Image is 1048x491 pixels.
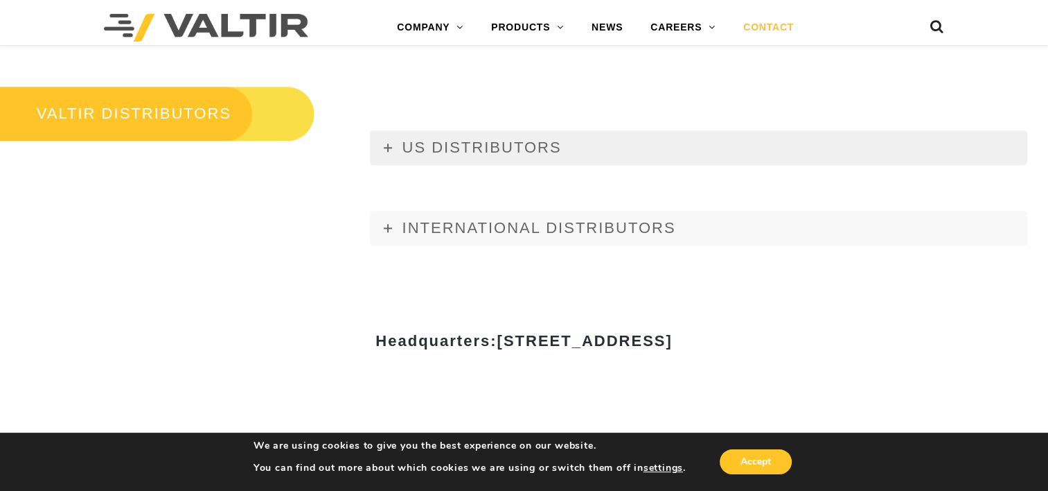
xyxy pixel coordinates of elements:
[720,449,792,474] button: Accept
[254,440,686,452] p: We are using cookies to give you the best experience on our website.
[104,14,308,42] img: Valtir
[643,462,683,474] button: settings
[370,130,1027,165] a: US DISTRIBUTORS
[370,211,1027,245] a: INTERNATIONAL DISTRIBUTORS
[254,462,686,474] p: You can find out more about which cookies we are using or switch them off in .
[729,14,808,42] a: CONTACT
[383,14,477,42] a: COMPANY
[402,219,675,236] span: INTERNATIONAL DISTRIBUTORS
[375,332,672,350] strong: Headquarters:
[477,14,578,42] a: PRODUCTS
[402,139,561,156] span: US DISTRIBUTORS
[637,14,729,42] a: CAREERS
[497,332,672,350] span: [STREET_ADDRESS]
[578,14,637,42] a: NEWS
